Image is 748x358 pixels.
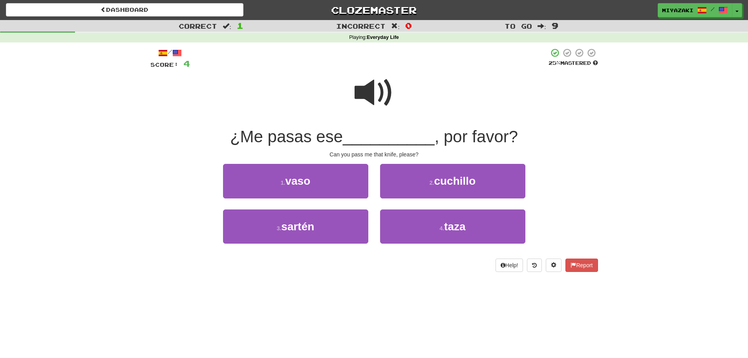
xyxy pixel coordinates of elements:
a: miyazaki / [658,3,732,17]
span: cuchillo [434,175,476,187]
small: 2 . [430,180,434,186]
span: 9 [552,21,558,30]
button: Help! [496,259,523,272]
small: 1 . [281,180,285,186]
span: Incorrect [336,22,386,30]
span: To go [505,22,532,30]
span: vaso [285,175,310,187]
span: : [223,23,231,29]
span: Correct [179,22,217,30]
span: 25 % [549,60,560,66]
strong: Everyday Life [367,35,399,40]
button: 3.sartén [223,209,368,244]
span: 0 [405,21,412,30]
span: miyazaki [662,7,693,14]
span: sartén [281,220,314,233]
span: taza [444,220,465,233]
span: , por favor? [435,127,518,146]
a: Dashboard [6,3,243,17]
span: 1 [237,21,243,30]
button: 1.vaso [223,164,368,198]
span: Score: [150,61,179,68]
span: : [391,23,400,29]
div: Mastered [549,60,598,67]
span: ¿Me pasas ese [230,127,343,146]
span: __________ [343,127,435,146]
span: : [538,23,546,29]
button: Report [565,259,598,272]
div: Can you pass me that knife, please? [150,151,598,158]
button: 4.taza [380,209,525,244]
span: 4 [183,59,190,68]
button: 2.cuchillo [380,164,525,198]
small: 4 . [439,225,444,231]
span: / [711,6,715,12]
a: Clozemaster [255,3,493,17]
small: 3 . [277,225,282,231]
div: / [150,48,190,58]
button: Round history (alt+y) [527,259,542,272]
